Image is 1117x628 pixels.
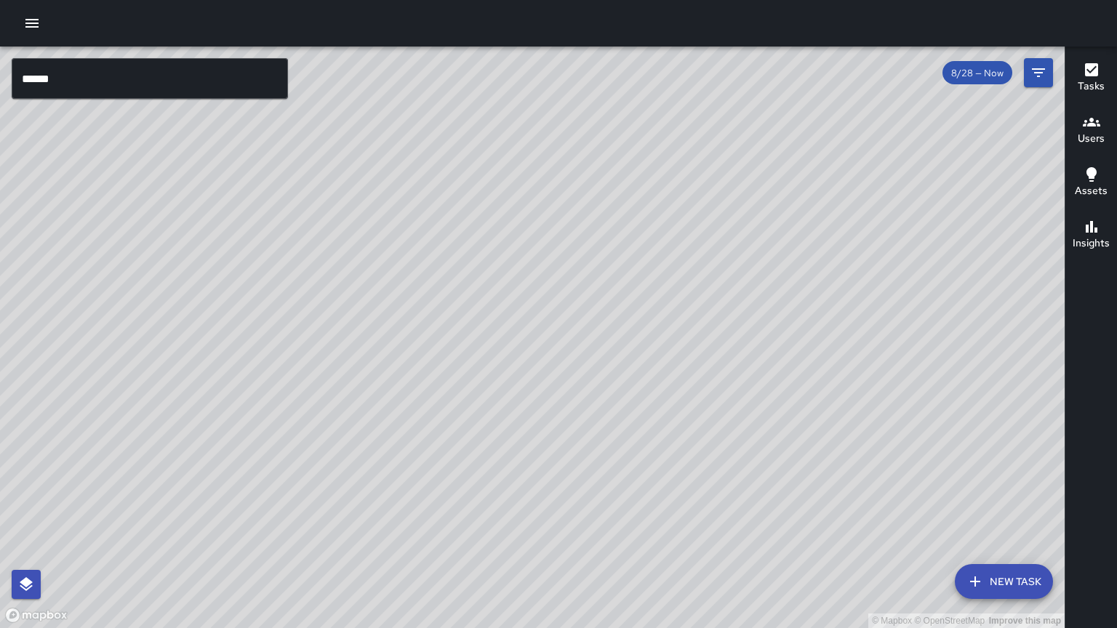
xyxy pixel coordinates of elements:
[942,67,1012,79] span: 8/28 — Now
[1073,235,1110,251] h6: Insights
[1075,183,1108,199] h6: Assets
[1065,52,1117,105] button: Tasks
[1024,58,1053,87] button: Filters
[1065,209,1117,262] button: Insights
[1078,131,1105,147] h6: Users
[1065,105,1117,157] button: Users
[1065,157,1117,209] button: Assets
[1078,78,1105,94] h6: Tasks
[955,564,1053,599] button: New Task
